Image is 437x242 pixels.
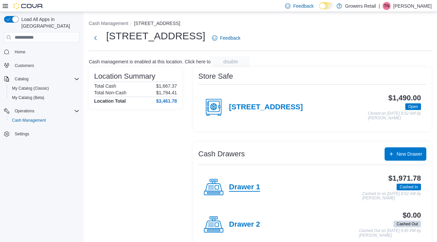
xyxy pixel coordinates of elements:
h4: [STREET_ADDRESS] [229,103,303,112]
span: Cash Management [12,118,46,123]
p: | [379,2,380,10]
span: Cashed Out [394,221,421,227]
h3: Location Summary [94,72,155,80]
span: Feedback [293,3,313,9]
p: Growers Retail [345,2,376,10]
p: Cashed Out on [DATE] 9:45 PM by [PERSON_NAME] [359,229,421,238]
button: Catalog [12,75,31,83]
h3: Store Safe [198,72,233,80]
span: Dark Mode [319,9,319,10]
button: My Catalog (Classic) [7,84,82,93]
h3: Cash Drawers [198,150,245,158]
p: [PERSON_NAME] [393,2,432,10]
button: Operations [12,107,37,115]
button: Home [1,47,82,56]
p: Cashed In on [DATE] 8:52 AM by [PERSON_NAME] [362,192,421,201]
span: Open [408,104,418,110]
a: Settings [12,130,32,138]
p: $1,794.41 [156,90,177,95]
nav: An example of EuiBreadcrumbs [89,20,432,28]
button: Cash Management [89,21,128,26]
h4: Location Total [94,98,126,104]
a: My Catalog (Classic) [9,84,52,92]
span: disable [223,58,238,65]
button: Operations [1,106,82,116]
h1: [STREET_ADDRESS] [106,29,205,43]
input: Dark Mode [319,2,333,9]
h3: $1,490.00 [388,94,421,102]
span: Settings [15,131,29,137]
p: $1,667.37 [156,83,177,89]
h4: Drawer 2 [229,220,260,229]
a: Cash Management [9,116,48,124]
a: Home [12,48,28,56]
span: TN [384,2,389,10]
span: Cashed Out [397,221,418,227]
button: disable [212,56,249,67]
button: Cash Management [7,116,82,125]
span: My Catalog (Classic) [12,86,49,91]
span: Settings [12,130,79,138]
a: Customers [12,62,37,70]
h6: Total Cash [94,83,116,89]
p: Cash management is enabled at this location. Click here to [89,59,211,64]
a: Feedback [209,31,243,45]
div: Taylor North [383,2,391,10]
span: Operations [15,108,34,114]
h6: Total Non-Cash [94,90,127,95]
a: My Catalog (Beta) [9,94,47,102]
span: Feedback [220,35,240,41]
span: Customers [12,61,79,70]
button: Catalog [1,74,82,84]
span: My Catalog (Beta) [12,95,44,100]
button: Next [89,31,102,45]
h4: Drawer 1 [229,183,260,192]
span: My Catalog (Beta) [9,94,79,102]
img: Cova [13,3,43,9]
button: My Catalog (Beta) [7,93,82,102]
button: Customers [1,61,82,70]
button: [STREET_ADDRESS] [134,21,180,26]
span: Home [15,49,25,55]
p: Closed on [DATE] 8:52 AM by [PERSON_NAME] [368,111,421,120]
span: Cashed In [397,184,421,190]
h4: $3,461.78 [156,98,177,104]
span: Home [12,47,79,56]
span: Open [405,103,421,110]
button: New Drawer [385,147,426,161]
span: My Catalog (Classic) [9,84,79,92]
h3: $0.00 [403,211,421,219]
span: Customers [15,63,34,68]
span: Catalog [12,75,79,83]
h3: $1,971.78 [388,174,421,182]
span: Cashed In [400,184,418,190]
span: New Drawer [397,151,422,157]
nav: Complex example [4,44,79,156]
button: Settings [1,129,82,139]
span: Load All Apps in [GEOGRAPHIC_DATA] [19,16,79,29]
span: Catalog [15,76,28,82]
span: Cash Management [9,116,79,124]
span: Operations [12,107,79,115]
